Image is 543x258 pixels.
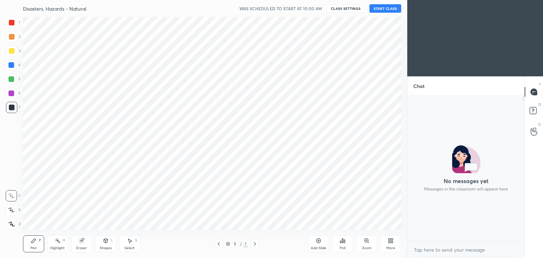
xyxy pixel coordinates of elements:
div: Zoom [362,246,372,250]
div: 4 [6,59,21,71]
div: 1 [6,17,20,28]
div: Shapes [100,246,112,250]
div: Highlight [50,246,65,250]
div: P [39,239,41,242]
div: 6 [6,88,21,99]
h5: WAS SCHEDULED TO START AT 10:00 AM [239,5,322,12]
div: H [63,239,65,242]
div: 7 [6,102,21,113]
button: START CLASS [369,4,401,13]
div: S [135,239,137,242]
p: T [539,82,541,87]
div: More [386,246,395,250]
button: CLASS SETTINGS [326,4,365,13]
div: C [6,190,21,201]
div: Poll [340,246,345,250]
div: Z [6,218,21,230]
div: 1 [244,241,248,247]
div: 3 [6,45,21,57]
div: 1 [232,242,239,246]
div: Pen [30,246,37,250]
div: X [6,204,21,216]
div: / [240,242,242,246]
p: Chat [408,77,430,95]
div: 2 [6,31,21,42]
h4: Disasters, Hazards - Natural [23,5,86,12]
p: D [538,102,541,107]
div: L [111,239,113,242]
div: 5 [6,74,21,85]
div: Eraser [76,246,87,250]
p: G [538,122,541,127]
div: Add Slide [311,246,326,250]
div: Select [124,246,135,250]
